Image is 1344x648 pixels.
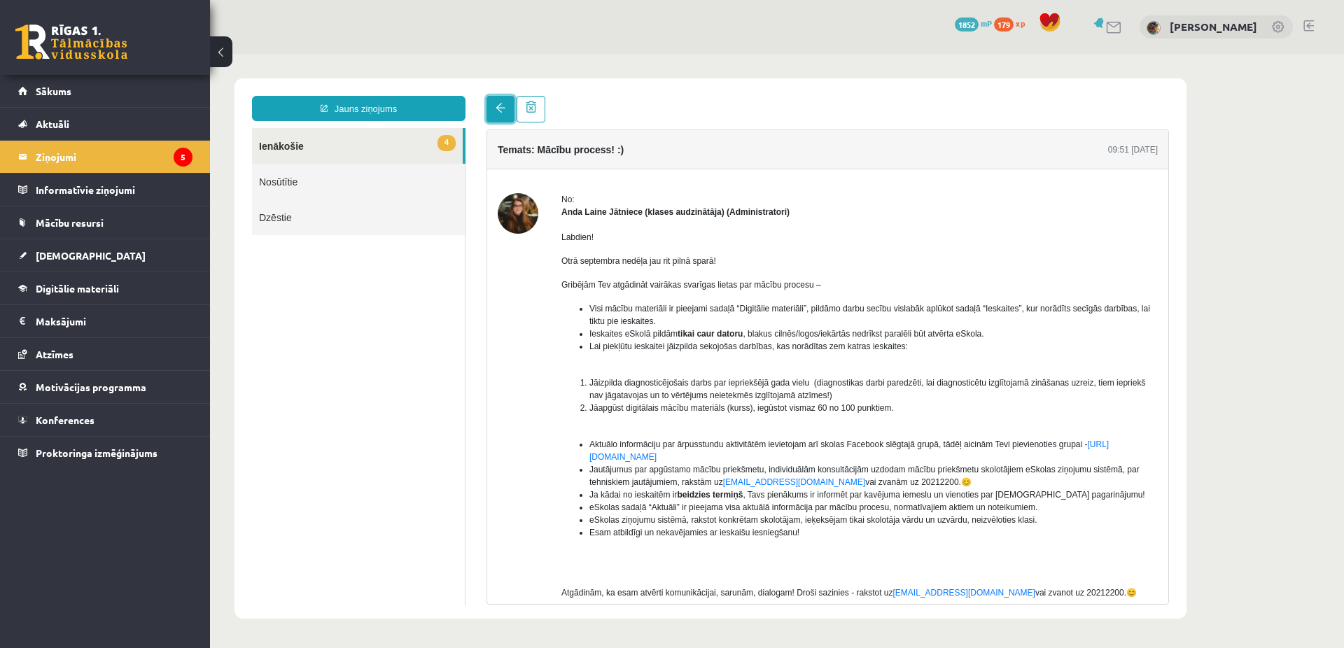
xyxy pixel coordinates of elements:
[42,74,253,110] a: 4Ienākošie
[379,349,684,359] span: Jāapgūst digitālais mācību materiāls (kurss), iegūstot vismaz 60 no 100 punktiem.
[994,17,1032,29] a: 179 xp
[898,90,948,102] div: 09:51 [DATE]
[379,411,930,433] span: Jautājumus par apgūstamo mācību priekšmetu, individuālām konsultācijām uzdodam mācību priekšmetu ...
[36,249,146,262] span: [DEMOGRAPHIC_DATA]
[15,24,127,59] a: Rīgas 1. Tālmācības vidusskola
[351,178,384,188] span: Labdien!
[174,148,192,167] i: 5
[351,139,948,152] div: No:
[994,17,1014,31] span: 179
[18,141,192,173] a: Ziņojumi5
[351,226,611,236] span: Gribējām Tev atgādināt vairākas svarīgas lietas par mācību procesu –
[18,437,192,469] a: Proktoringa izmēģinājums
[18,371,192,403] a: Motivācijas programma
[379,250,940,272] span: Visi mācību materiāli ir pieejami sadaļā “Digitālie materiāli”, pildāmo darbu secību vislabāk apl...
[955,17,992,29] a: 1852 mP
[36,118,69,130] span: Aktuāli
[227,81,246,97] span: 4
[379,449,827,458] span: eSkolas sadaļā “Aktuāli” ir pieejama visa aktuālā informācija par mācību procesu, normatīvajiem a...
[36,446,157,459] span: Proktoringa izmēģinājums
[36,85,71,97] span: Sākums
[42,42,255,67] a: Jauns ziņojums
[18,338,192,370] a: Atzīmes
[36,414,94,426] span: Konferences
[288,90,414,101] h4: Temats: Mācību process! :)
[18,75,192,107] a: Sākums
[379,275,774,285] span: Ieskaites eSkolā pildām , blakus cilnēs/logos/iekārtās nedrīkst paralēli būt atvērta eSkola.
[288,139,328,180] img: Anda Laine Jātniece (klases audzinātāja)
[513,423,655,433] a: [EMAIL_ADDRESS][DOMAIN_NAME]
[379,436,935,446] span: Ja kādai no ieskaitēm ir , Tavs pienākums ir informēt par kavējuma iemeslu un vienoties par [DEMO...
[42,146,255,181] a: Dzēstie
[36,282,119,295] span: Digitālie materiāli
[379,288,698,297] span: Lai piekļūtu ieskaitei jāizpilda sekojošas darbības, kas norādītas zem katras ieskaites:
[1016,17,1025,29] span: xp
[36,216,104,229] span: Mācību resursi
[18,108,192,140] a: Aktuāli
[351,153,580,163] strong: Anda Laine Jātniece (klases audzinātāja) (Administratori)
[18,305,192,337] a: Maksājumi
[18,174,192,206] a: Informatīvie ziņojumi
[916,534,927,544] span: 😊
[955,17,979,31] span: 1852
[379,386,899,408] span: Aktuālo informāciju par ārpusstundu aktivitātēm ievietojam arī skolas Facebook slēgtajā grupā, tā...
[351,202,506,212] span: Otrā septembra nedēļa jau rit pilnā sparā!
[379,461,827,471] span: eSkolas ziņojumu sistēmā, rakstot konkrētam skolotājam, ieķeksējam tikai skolotāja vārdu un uzvār...
[36,381,146,393] span: Motivācijas programma
[18,239,192,272] a: [DEMOGRAPHIC_DATA]
[981,17,992,29] span: mP
[18,206,192,239] a: Mācību resursi
[351,534,927,544] span: Atgādinām, ka esam atvērti komunikācijai, sarunām, dialogam! Droši sazinies - rakstot uz vai zvan...
[467,436,533,446] b: beidzies termiņš
[36,348,73,360] span: Atzīmes
[18,272,192,304] a: Digitālie materiāli
[1147,21,1161,35] img: Evita Kudrjašova
[36,174,192,206] legend: Informatīvie ziņojumi
[36,305,192,337] legend: Maksājumi
[18,404,192,436] a: Konferences
[468,275,533,285] b: tikai caur datoru
[379,474,589,484] span: Esam atbildīgi un nekavējamies ar ieskaišu iesniegšanu!
[42,110,255,146] a: Nosūtītie
[36,141,192,173] legend: Ziņojumi
[751,423,762,433] span: 😊
[683,534,825,544] a: [EMAIL_ADDRESS][DOMAIN_NAME]
[1170,20,1257,34] a: [PERSON_NAME]
[379,324,935,346] span: Jāizpilda diagnosticējošais darbs par iepriekšējā gada vielu (diagnostikas darbi paredzēti, lai d...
